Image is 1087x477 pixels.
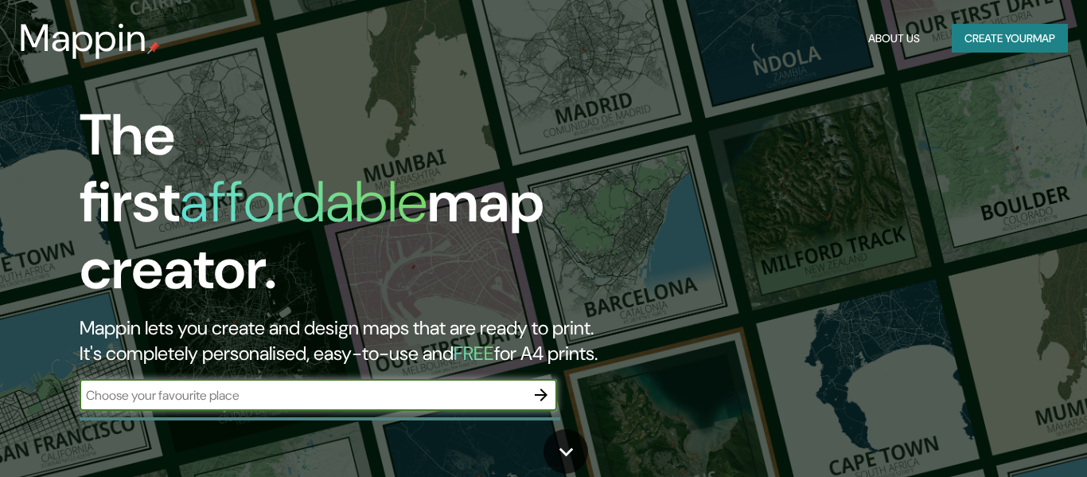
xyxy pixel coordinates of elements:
img: mappin-pin [147,41,160,54]
h1: affordable [180,165,427,239]
input: Choose your favourite place [80,386,525,405]
h3: Mappin [19,16,147,61]
h2: Mappin lets you create and design maps that are ready to print. It's completely personalised, eas... [80,315,623,366]
button: About Us [862,24,926,53]
button: Create yourmap [952,24,1068,53]
h1: The first map creator. [80,102,623,315]
h5: FREE [454,341,494,366]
